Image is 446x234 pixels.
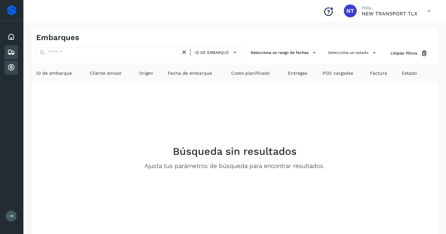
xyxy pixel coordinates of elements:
[173,145,297,157] h2: Búsqueda sin resultados
[36,33,79,42] h4: Embarques
[391,50,417,56] span: Limpiar filtros
[325,47,380,58] button: Selecciona un estado
[195,50,229,55] span: ID de embarque
[36,70,72,77] span: ID de embarque
[231,70,270,77] span: Costo planificado
[402,70,417,77] span: Estado
[90,70,122,77] span: Cliente emisor
[322,70,353,77] span: POD cargadas
[139,70,153,77] span: Origen
[145,163,324,170] p: Ajusta tus parámetros de búsqueda para encontrar resultados.
[4,45,18,59] div: Embarques
[362,11,417,17] p: NEW TRANSPORT TLX
[167,70,212,77] span: Fecha de embarque
[4,61,18,75] div: Cuentas por cobrar
[370,70,387,77] span: Factura
[4,30,18,44] div: Inicio
[193,48,240,57] button: ID de embarque
[288,70,307,77] span: Entregas
[248,47,320,58] button: Selecciona un rango de fechas
[385,47,433,59] button: Limpiar filtros
[362,5,417,11] p: Hola,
